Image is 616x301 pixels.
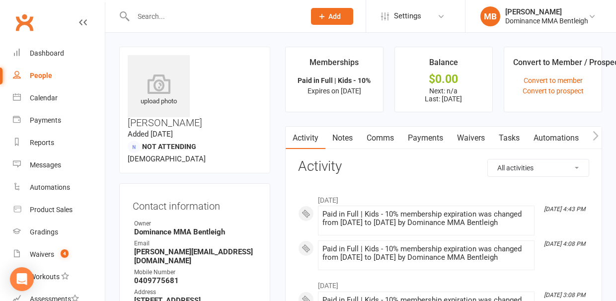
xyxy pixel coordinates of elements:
strong: Dominance MMA Bentleigh [134,227,257,236]
div: Paid in Full | Kids - 10% membership expiration was changed from [DATE] to [DATE] by Dominance MM... [322,210,530,227]
h3: Contact information [133,197,257,212]
div: Dominance MMA Bentleigh [505,16,588,25]
a: Dashboard [13,42,105,65]
div: Gradings [30,228,58,236]
div: Mobile Number [134,268,257,277]
span: Settings [394,5,421,27]
h3: Activity [298,159,589,174]
a: Gradings [13,221,105,243]
div: Product Sales [30,206,73,214]
div: Memberships [309,56,359,74]
time: Added [DATE] [128,130,173,139]
div: Address [134,288,257,297]
div: Balance [429,56,458,74]
a: People [13,65,105,87]
div: $0.00 [404,74,483,84]
a: Convert to member [524,76,583,84]
i: [DATE] 4:08 PM [544,240,585,247]
a: Waivers 4 [13,243,105,266]
a: Automations [527,127,586,150]
a: Convert to prospect [523,87,584,95]
div: MB [480,6,500,26]
a: Notes [325,127,360,150]
div: Dashboard [30,49,64,57]
div: Owner [134,219,257,228]
a: Reports [13,132,105,154]
span: Expires on [DATE] [308,87,361,95]
a: Clubworx [12,10,37,35]
div: Paid in Full | Kids - 10% membership expiration was changed from [DATE] to [DATE] by Dominance MM... [322,245,530,262]
strong: [PERSON_NAME][EMAIL_ADDRESS][DOMAIN_NAME] [134,247,257,265]
div: [PERSON_NAME] [505,7,588,16]
i: [DATE] 3:08 PM [544,292,585,299]
strong: Paid in Full | Kids - 10% [298,76,371,84]
a: Comms [360,127,401,150]
h3: [PERSON_NAME] [128,55,262,128]
div: Workouts [30,273,60,281]
li: [DATE] [298,190,589,206]
a: Product Sales [13,199,105,221]
div: Reports [30,139,54,147]
a: Waivers [450,127,492,150]
p: Next: n/a Last: [DATE] [404,87,483,103]
div: upload photo [128,74,190,107]
div: Automations [30,183,70,191]
span: 4 [61,249,69,258]
span: Add [328,12,341,20]
input: Search... [130,9,298,23]
a: Messages [13,154,105,176]
a: Automations [13,176,105,199]
button: Add [311,8,353,25]
span: Not Attending [142,143,196,150]
div: Messages [30,161,61,169]
div: Waivers [30,250,54,258]
span: [DEMOGRAPHIC_DATA] [128,154,206,163]
div: Calendar [30,94,58,102]
div: Payments [30,116,61,124]
i: [DATE] 4:43 PM [544,206,585,213]
a: Workouts [13,266,105,288]
a: Payments [401,127,450,150]
div: People [30,72,52,79]
strong: 0409775681 [134,276,257,285]
div: Email [134,239,257,248]
a: Calendar [13,87,105,109]
a: Tasks [492,127,527,150]
a: Activity [286,127,325,150]
a: Payments [13,109,105,132]
div: Open Intercom Messenger [10,267,34,291]
li: [DATE] [298,275,589,291]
